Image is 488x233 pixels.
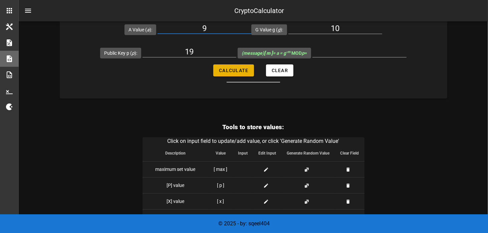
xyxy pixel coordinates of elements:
[286,50,290,54] sup: -m
[143,123,364,132] h3: Tools to store values:
[165,151,186,156] span: Description
[20,3,36,19] button: nav-menu-toggle
[264,50,273,56] b: [ m ]
[143,193,209,209] td: [X] value
[209,145,233,161] th: Value
[242,50,291,56] i: (message) = a = g
[143,209,209,225] td: [R] value
[259,151,276,156] span: Edit Input
[132,50,135,56] i: p
[278,27,280,32] i: g
[287,151,330,156] span: Generate Random Value
[340,151,359,156] span: Clear Field
[209,209,233,225] td: [ r ]
[129,26,152,33] label: A Value ( ):
[271,68,288,73] span: Clear
[253,145,282,161] th: Edit Input
[104,50,137,56] label: Public Key p ( ):
[216,151,226,156] span: Value
[209,177,233,193] td: [ p ]
[143,137,364,145] caption: Click on input field to update/add value, or click 'Generate Random Value'
[213,64,254,76] button: Calculate
[233,145,253,161] th: Input
[219,68,248,73] span: Calculate
[302,50,304,56] i: p
[143,161,209,177] td: maximum set value
[143,177,209,193] td: [P] value
[209,161,233,177] td: [ max ]
[147,27,150,32] i: a
[282,145,335,161] th: Generate Random Value
[266,64,293,76] button: Clear
[143,145,209,161] th: Description
[238,151,248,156] span: Input
[242,50,307,56] span: MOD =
[255,26,283,33] label: G Value g ( ):
[209,193,233,209] td: [ x ]
[335,145,364,161] th: Clear Field
[218,220,270,227] span: © 2025 - by: sqeel404
[235,6,284,16] div: CryptoCalculator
